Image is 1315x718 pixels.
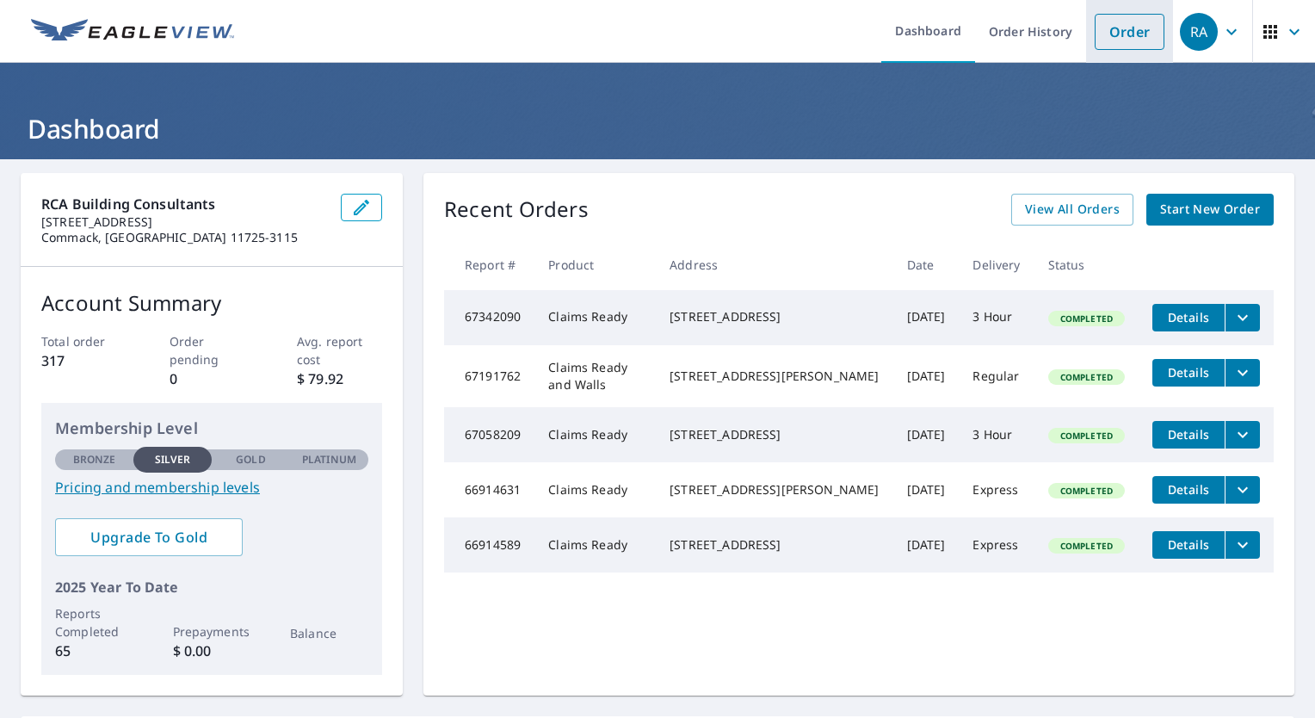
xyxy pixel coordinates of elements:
[1180,13,1218,51] div: RA
[73,452,116,467] p: Bronze
[41,230,327,245] p: Commack, [GEOGRAPHIC_DATA] 11725-3115
[534,239,656,290] th: Product
[444,239,534,290] th: Report #
[1050,313,1123,325] span: Completed
[173,622,251,641] p: Prepayments
[534,462,656,517] td: Claims Ready
[959,407,1034,462] td: 3 Hour
[41,214,327,230] p: [STREET_ADDRESS]
[444,194,589,226] p: Recent Orders
[1163,481,1214,498] span: Details
[893,517,960,573] td: [DATE]
[1146,194,1274,226] a: Start New Order
[534,407,656,462] td: Claims Ready
[55,518,243,556] a: Upgrade To Gold
[302,452,356,467] p: Platinum
[1025,199,1120,220] span: View All Orders
[444,462,534,517] td: 66914631
[893,345,960,407] td: [DATE]
[55,604,133,641] p: Reports Completed
[41,288,382,319] p: Account Summary
[31,19,234,45] img: EV Logo
[959,517,1034,573] td: Express
[959,345,1034,407] td: Regular
[1011,194,1133,226] a: View All Orders
[670,536,879,554] div: [STREET_ADDRESS]
[670,426,879,443] div: [STREET_ADDRESS]
[1152,531,1225,559] button: detailsBtn-66914589
[170,368,255,389] p: 0
[1225,359,1260,387] button: filesDropdownBtn-67191762
[1163,364,1214,381] span: Details
[1050,430,1123,442] span: Completed
[959,290,1034,345] td: 3 Hour
[297,332,382,368] p: Avg. report cost
[41,332,127,350] p: Total order
[236,452,265,467] p: Gold
[1225,531,1260,559] button: filesDropdownBtn-66914589
[959,239,1034,290] th: Delivery
[1160,199,1260,220] span: Start New Order
[170,332,255,368] p: Order pending
[55,577,368,597] p: 2025 Year To Date
[1225,421,1260,449] button: filesDropdownBtn-67058209
[1152,476,1225,504] button: detailsBtn-66914631
[534,517,656,573] td: Claims Ready
[444,517,534,573] td: 66914589
[444,290,534,345] td: 67342090
[55,417,368,440] p: Membership Level
[893,407,960,462] td: [DATE]
[444,345,534,407] td: 67191762
[290,624,368,642] p: Balance
[1163,426,1214,443] span: Details
[1225,304,1260,331] button: filesDropdownBtn-67342090
[297,368,382,389] p: $ 79.92
[69,528,229,547] span: Upgrade To Gold
[893,290,960,345] td: [DATE]
[670,481,879,498] div: [STREET_ADDRESS][PERSON_NAME]
[1152,304,1225,331] button: detailsBtn-67342090
[1095,14,1164,50] a: Order
[1152,421,1225,449] button: detailsBtn-67058209
[893,462,960,517] td: [DATE]
[155,452,191,467] p: Silver
[670,308,879,325] div: [STREET_ADDRESS]
[55,641,133,661] p: 65
[1050,485,1123,497] span: Completed
[1163,536,1214,553] span: Details
[55,477,368,498] a: Pricing and membership levels
[1225,476,1260,504] button: filesDropdownBtn-66914631
[959,462,1034,517] td: Express
[41,350,127,371] p: 317
[41,194,327,214] p: RCA Building Consultants
[173,641,251,661] p: $ 0.00
[670,368,879,385] div: [STREET_ADDRESS][PERSON_NAME]
[1034,239,1139,290] th: Status
[1152,359,1225,387] button: detailsBtn-67191762
[444,407,534,462] td: 67058209
[534,290,656,345] td: Claims Ready
[534,345,656,407] td: Claims Ready and Walls
[656,239,892,290] th: Address
[893,239,960,290] th: Date
[21,111,1294,146] h1: Dashboard
[1163,309,1214,325] span: Details
[1050,371,1123,383] span: Completed
[1050,540,1123,552] span: Completed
